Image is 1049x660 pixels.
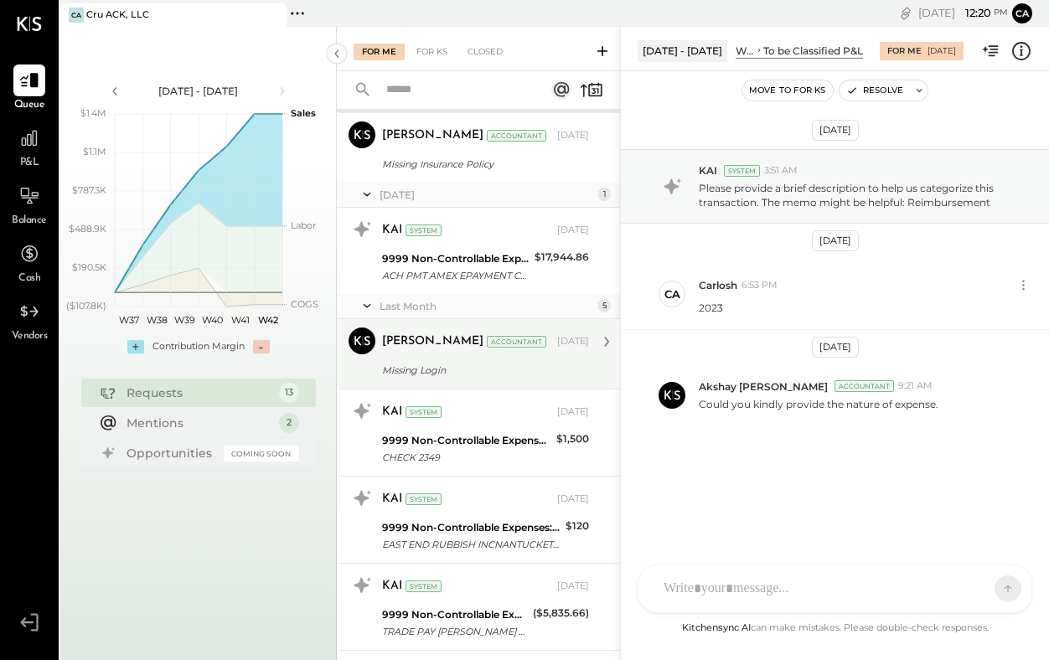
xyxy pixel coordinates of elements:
p: Please provide a brief description to help us categorize this transaction. The memo might be help... [699,181,1019,209]
div: EAST END RUBBISH INCNANTUCKET MA XXXX5026 [382,536,561,553]
div: Ca [664,286,680,302]
div: [DATE] [812,337,859,358]
span: Akshay [PERSON_NAME] [699,379,828,394]
button: Resolve [840,80,910,101]
div: $120 [566,518,589,534]
div: KAI [382,578,402,595]
span: 6:53 PM [742,279,778,292]
text: W42 [258,314,278,326]
text: W38 [146,314,167,326]
div: + [127,340,144,353]
div: [DATE] [918,5,1008,21]
div: [DATE] - [DATE] [127,84,270,98]
div: [DATE] [812,230,859,251]
text: Sales [291,107,316,119]
div: KAI [382,404,402,420]
div: System [406,224,442,236]
div: [DATE] [557,580,589,593]
text: W41 [231,314,250,326]
div: ($5,835.66) [533,605,589,621]
div: 9999 Non-Controllable Expenses:Other Income and Expenses:To be Classified P&L [382,432,551,449]
div: Mentions [127,415,271,431]
text: ($107.8K) [66,300,106,312]
div: For KS [408,44,456,60]
div: [PERSON_NAME] [382,333,483,350]
span: Balance [12,214,47,229]
div: System [724,165,760,177]
p: Could you kindly provide the nature of expense. [699,397,938,411]
div: System [406,580,442,592]
a: Queue [1,64,58,113]
div: Accountant [487,336,546,348]
a: Cash [1,238,58,286]
div: Accountant [487,130,546,142]
text: $1.4M [80,107,106,119]
div: [DATE] [380,188,593,202]
text: COGS [291,298,318,310]
span: 3:51 AM [764,164,798,178]
div: [DATE] [557,335,589,348]
div: KAI [382,491,402,508]
text: $1.1M [83,146,106,157]
span: Carlosh [699,278,737,292]
div: Coming Soon [224,446,299,461]
div: Missing Login [382,362,584,379]
text: $488.9K [69,223,106,235]
div: System [406,493,442,505]
div: $17,944.86 [535,249,589,266]
div: Accountant [835,380,894,392]
div: [DATE] [928,45,956,57]
div: KAI [382,222,402,239]
div: 9999 Non-Controllable Expenses:Other Income and Expenses:To be Classified P&L [382,519,561,536]
span: KAI [699,163,717,178]
div: For Me [354,44,405,60]
div: 9999 Non-Controllable Expenses:Other Income and Expenses:To be Classified P&L [382,250,530,267]
a: Vendors [1,296,58,344]
div: Closed [459,44,511,60]
text: W39 [173,314,194,326]
button: Move to for ks [742,80,833,101]
div: 9999 Non-Controllable Expenses:Other Income and Expenses:To be Classified P&L [382,606,528,623]
div: [DATE] [557,405,589,419]
div: 5 [597,299,611,312]
div: 2 [279,413,299,433]
div: [DATE] [557,224,589,237]
text: W37 [118,314,138,326]
div: 1 [597,188,611,201]
a: Balance [1,180,58,229]
div: For Me [887,45,922,57]
text: Labor [291,219,316,231]
div: Cru ACK, LLC [86,8,149,22]
div: [DATE] [557,492,589,506]
p: 2023 [699,301,723,315]
div: System [406,406,442,418]
div: ACH PMT AMEX EPAYMENT CCD CRU ACK LLC [GEOGRAPHIC_DATA] W2268 [382,267,530,284]
div: Contribution Margin [152,340,245,353]
div: copy link [897,4,914,22]
div: [DATE] - [DATE] [638,40,727,61]
div: [PERSON_NAME] [382,127,483,144]
a: P&L [1,122,58,171]
div: Missing Insurance Policy [382,156,584,173]
div: Opportunities [127,445,215,461]
div: Weekly P&L Comparison [736,44,755,58]
text: W40 [202,314,223,326]
span: Vendors [12,329,48,344]
span: Cash [18,271,40,286]
div: Requests [127,384,271,401]
span: 12 : 20 [958,5,991,21]
div: [DATE] [557,129,589,142]
span: pm [994,7,1008,18]
div: [DATE] [812,120,859,141]
span: Queue [14,98,45,113]
div: TRADE PAY [PERSON_NAME] LLC CCD CRU ACK LLC 233633 [382,623,528,640]
text: $190.5K [72,261,106,273]
div: CA [69,8,84,23]
text: $787.3K [72,184,106,196]
button: Ca [1012,3,1032,23]
span: P&L [20,156,39,171]
div: $1,500 [556,431,589,447]
div: CHECK 2349 [382,449,551,466]
span: 9:21 AM [898,379,933,393]
div: Last Month [380,299,593,313]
